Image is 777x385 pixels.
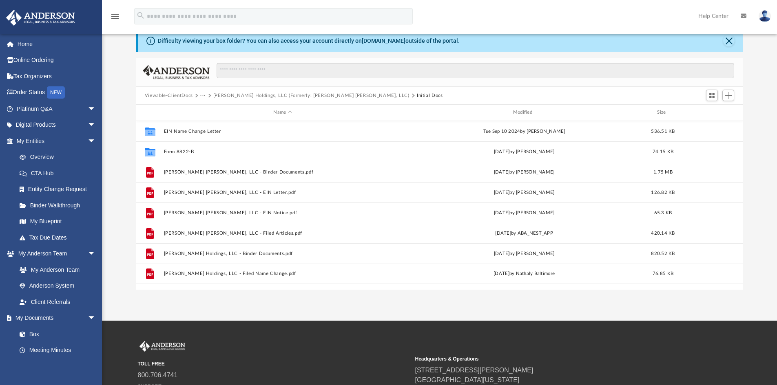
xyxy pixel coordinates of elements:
[136,11,145,20] i: search
[405,168,643,176] div: [DATE] by [PERSON_NAME]
[6,246,104,262] a: My Anderson Teamarrow_drop_down
[405,148,643,155] div: [DATE] by [PERSON_NAME]
[138,341,187,352] img: Anderson Advisors Platinum Portal
[88,133,104,150] span: arrow_drop_down
[405,270,643,277] div: [DATE] by Nathaly Baltimore
[415,367,533,374] a: [STREET_ADDRESS][PERSON_NAME]
[110,15,120,21] a: menu
[139,109,160,116] div: id
[164,149,401,154] button: Form 8822-B
[405,229,643,237] div: [DATE] by ABA_NEST_APP
[4,10,77,26] img: Anderson Advisors Platinum Portal
[213,92,410,99] button: [PERSON_NAME] Holdings, LLC (Formerly: [PERSON_NAME] [PERSON_NAME], LLC)
[11,278,104,294] a: Anderson System
[651,251,675,255] span: 820.52 KB
[417,92,443,99] button: Initial Docs
[759,10,771,22] img: User Pic
[6,52,108,68] a: Online Ordering
[164,210,401,216] button: [PERSON_NAME] [PERSON_NAME], LLC - EIN Notice.pdf
[362,37,405,44] a: [DOMAIN_NAME]
[11,197,108,213] a: Binder Walkthrough
[164,129,401,134] button: EIN Name Change Letter
[651,129,675,133] span: 536.51 KB
[11,149,108,165] a: Overview
[11,229,108,246] a: Tax Due Dates
[88,101,104,117] span: arrow_drop_down
[164,231,401,236] button: [PERSON_NAME] [PERSON_NAME], LLC - Filed Articles.pdf
[6,117,108,133] a: Digital Productsarrow_drop_down
[6,133,108,149] a: My Entitiesarrow_drop_down
[145,92,193,99] button: Viewable-ClientDocs
[654,210,672,215] span: 65.3 KB
[6,101,108,117] a: Platinum Q&Aarrow_drop_down
[646,109,679,116] div: Size
[11,294,104,310] a: Client Referrals
[88,246,104,262] span: arrow_drop_down
[47,86,65,99] div: NEW
[164,251,401,256] button: [PERSON_NAME] Holdings, LLC - Binder Documents.pdf
[11,181,108,198] a: Entity Change Request
[6,310,104,326] a: My Documentsarrow_drop_down
[653,149,673,154] span: 74.15 KB
[6,36,108,52] a: Home
[651,231,675,235] span: 420.14 KB
[200,92,206,99] button: ···
[415,376,520,383] a: [GEOGRAPHIC_DATA][US_STATE]
[164,190,401,195] button: [PERSON_NAME] [PERSON_NAME], LLC - EIN Letter.pdf
[88,117,104,134] span: arrow_drop_down
[11,342,104,359] a: Meeting Minutes
[164,169,401,175] button: [PERSON_NAME] [PERSON_NAME], LLC - Binder Documents.pdf
[653,271,673,276] span: 76.85 KB
[88,310,104,327] span: arrow_drop_down
[405,128,643,135] div: Tue Sep 10 2024 by [PERSON_NAME]
[651,190,675,194] span: 126.82 KB
[723,35,735,46] button: Close
[136,121,744,290] div: grid
[405,250,643,257] div: [DATE] by [PERSON_NAME]
[6,84,108,101] a: Order StatusNEW
[405,209,643,216] div: [DATE] by [PERSON_NAME]
[164,271,401,276] button: [PERSON_NAME] Holdings, LLC - Filed Name Change.pdf
[217,63,734,78] input: Search files and folders
[6,68,108,84] a: Tax Organizers
[163,109,401,116] div: Name
[110,11,120,21] i: menu
[706,90,718,101] button: Switch to Grid View
[683,109,740,116] div: id
[11,165,108,181] a: CTA Hub
[11,213,104,230] a: My Blueprint
[11,326,100,342] a: Box
[653,169,673,174] span: 1.75 MB
[138,360,410,367] small: TOLL FREE
[405,189,643,196] div: [DATE] by [PERSON_NAME]
[405,109,643,116] div: Modified
[722,90,735,101] button: Add
[138,372,178,378] a: 800.706.4741
[158,37,460,45] div: Difficulty viewing your box folder? You can also access your account directly on outside of the p...
[415,355,687,363] small: Headquarters & Operations
[11,262,100,278] a: My Anderson Team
